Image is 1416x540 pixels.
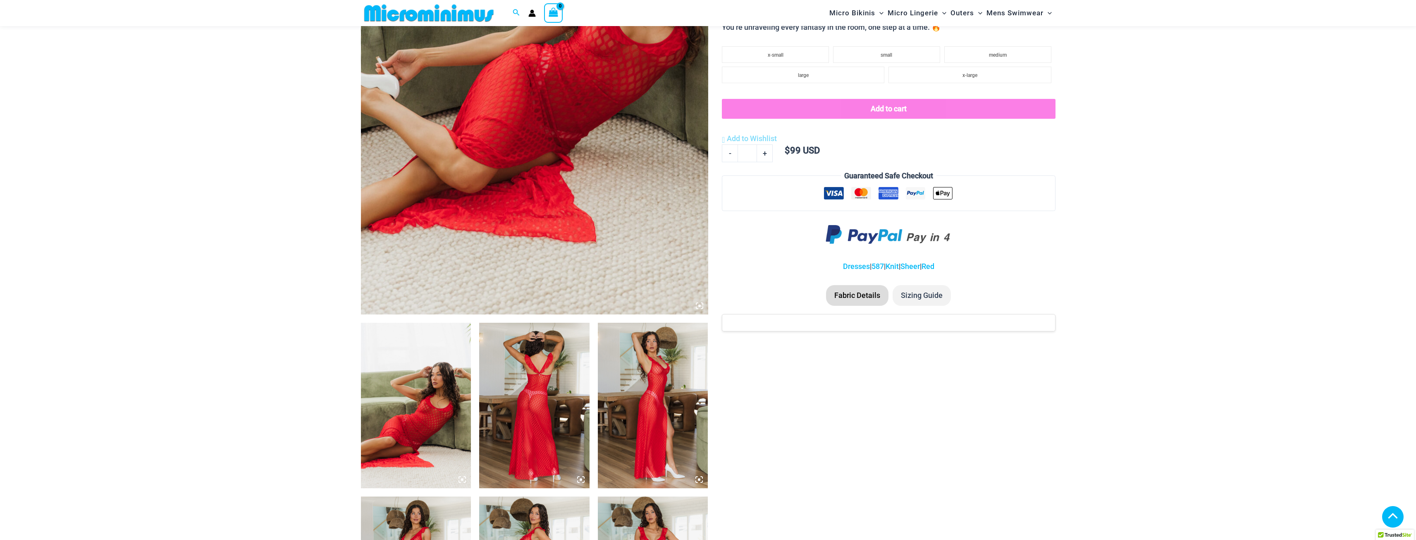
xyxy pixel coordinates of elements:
a: Knit [886,262,899,271]
input: Product quantity [738,144,757,162]
li: large [722,67,884,83]
a: Dresses [843,262,870,271]
span: Menu Toggle [974,2,982,24]
img: Sometimes Red 587 Dress [361,323,471,488]
a: Account icon link [528,10,536,17]
button: Add to cart [722,99,1055,119]
span: Menu Toggle [875,2,884,24]
a: - [722,144,738,162]
a: Micro BikinisMenu ToggleMenu Toggle [827,2,886,24]
legend: Guaranteed Safe Checkout [841,170,936,182]
a: + [757,144,773,162]
li: Sizing Guide [893,285,951,306]
bdi: 99 USD [785,145,820,156]
img: Sometimes Red 587 Dress [479,323,590,488]
a: Micro LingerieMenu ToggleMenu Toggle [886,2,948,24]
li: Fabric Details [826,285,888,306]
span: medium [989,52,1007,58]
p: | | | | [722,260,1055,273]
span: Menu Toggle [1043,2,1052,24]
nav: Site Navigation [826,1,1055,25]
span: Outers [950,2,974,24]
a: Search icon link [513,8,520,18]
img: MM SHOP LOGO FLAT [361,4,497,22]
a: OutersMenu ToggleMenu Toggle [948,2,984,24]
a: Sheer [900,262,920,271]
span: large [798,72,809,78]
span: Mens Swimwear [986,2,1043,24]
img: Sometimes Red 587 Dress [598,323,708,488]
a: Red [922,262,934,271]
a: View Shopping Cart, empty [544,3,563,22]
a: Mens SwimwearMenu ToggleMenu Toggle [984,2,1054,24]
li: x-small [722,46,829,63]
span: Micro Bikinis [829,2,875,24]
span: Add to Wishlist [727,134,777,143]
span: $ [785,145,790,156]
span: small [881,52,892,58]
li: small [833,46,940,63]
a: 587 [872,262,884,271]
li: x-large [888,67,1051,83]
span: x-small [768,52,783,58]
span: Micro Lingerie [888,2,938,24]
a: Add to Wishlist [722,132,777,145]
span: Menu Toggle [938,2,946,24]
li: medium [944,46,1051,63]
span: x-large [962,72,977,78]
